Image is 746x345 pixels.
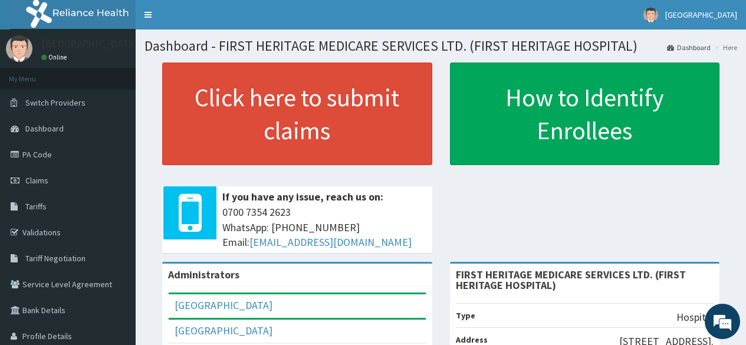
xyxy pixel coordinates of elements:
[667,42,711,52] a: Dashboard
[25,201,47,212] span: Tariffs
[41,53,70,61] a: Online
[643,8,658,22] img: User Image
[665,9,737,20] span: [GEOGRAPHIC_DATA]
[162,63,432,165] a: Click here to submit claims
[25,123,64,134] span: Dashboard
[144,38,737,54] h1: Dashboard - FIRST HERITAGE MEDICARE SERVICES LTD. (FIRST HERITAGE HOSPITAL)
[175,298,272,312] a: [GEOGRAPHIC_DATA]
[6,35,32,62] img: User Image
[456,310,475,321] b: Type
[175,324,272,337] a: [GEOGRAPHIC_DATA]
[222,205,426,250] span: 0700 7354 2623 WhatsApp: [PHONE_NUMBER] Email:
[712,42,737,52] li: Here
[41,38,139,49] p: [GEOGRAPHIC_DATA]
[456,268,686,292] strong: FIRST HERITAGE MEDICARE SERVICES LTD. (FIRST HERITAGE HOSPITAL)
[25,97,86,108] span: Switch Providers
[450,63,720,165] a: How to Identify Enrollees
[249,235,412,249] a: [EMAIL_ADDRESS][DOMAIN_NAME]
[676,310,714,325] p: Hospital
[222,190,383,203] b: If you have any issue, reach us on:
[456,334,488,345] b: Address
[25,253,86,264] span: Tariff Negotiation
[168,268,239,281] b: Administrators
[25,175,48,186] span: Claims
